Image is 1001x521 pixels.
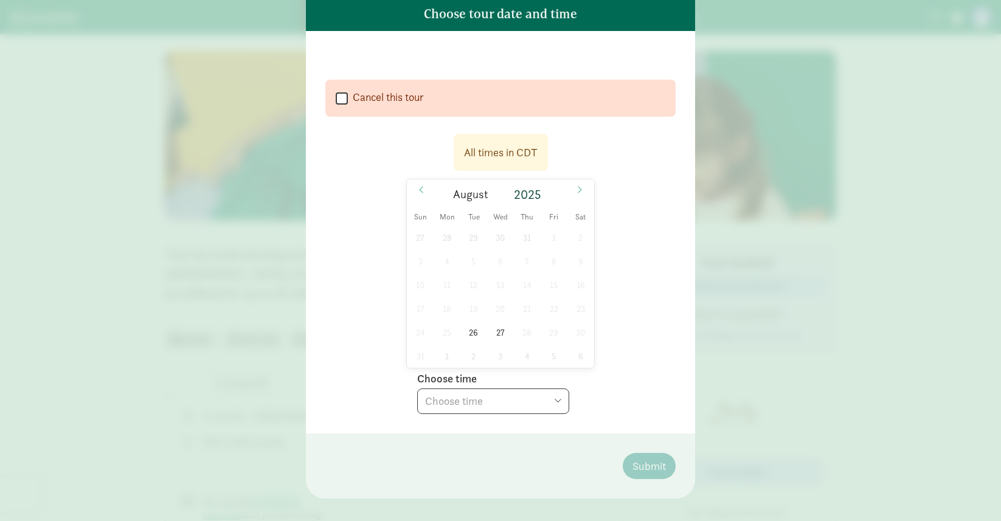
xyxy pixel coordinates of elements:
label: Choose time [417,371,477,386]
span: Submit [632,458,666,474]
span: August 27, 2025 [488,320,512,344]
span: Sat [567,213,594,221]
span: Wed [487,213,514,221]
span: Tue [460,213,487,221]
button: Submit [623,453,676,479]
span: Sun [407,213,434,221]
span: Fri [541,213,567,221]
span: August [453,189,488,201]
div: All times in CDT [464,144,538,160]
label: Cancel this tour [348,90,424,105]
span: Mon [434,213,460,221]
span: Thu [514,213,541,221]
span: August 26, 2025 [462,320,485,344]
h5: Choose tour date and time [424,7,577,21]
